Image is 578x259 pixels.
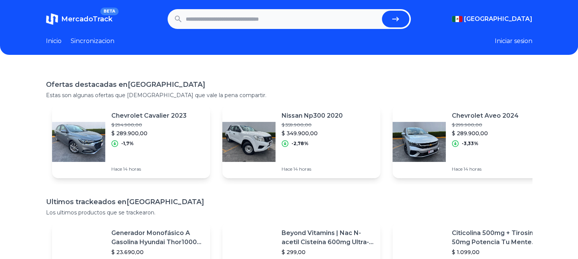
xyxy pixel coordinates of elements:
[111,129,187,137] p: $ 289.900,00
[111,248,204,256] p: $ 23.690,00
[282,248,374,256] p: $ 299,00
[452,14,532,24] button: [GEOGRAPHIC_DATA]
[52,115,105,168] img: Featured image
[495,37,532,46] button: Iniciar sesion
[282,166,343,172] p: Hace 14 horas
[282,229,374,247] p: Beyond Vitamins | Nac N-acetil Cisteína 600mg Ultra-premium Con Inulina De Agave (prebiótico Natu...
[282,122,343,128] p: $ 359.900,00
[452,122,519,128] p: $ 299.900,00
[100,8,118,15] span: BETA
[111,229,204,247] p: Generador Monofásico A Gasolina Hyundai Thor10000 P 11.5 Kw
[393,115,446,168] img: Featured image
[46,13,58,25] img: MercadoTrack
[452,129,519,137] p: $ 289.900,00
[46,197,532,207] h1: Ultimos trackeados en [GEOGRAPHIC_DATA]
[71,37,114,46] a: Sincronizacion
[393,105,551,178] a: Featured imageChevrolet Aveo 2024$ 299.900,00$ 289.900,00-3,33%Hace 14 horas
[46,13,112,25] a: MercadoTrackBETA
[452,229,545,247] p: Citicolina 500mg + Tirosina 50mg Potencia Tu Mente (120caps) Sabor Sin Sabor
[291,141,309,147] p: -2,78%
[46,37,62,46] a: Inicio
[46,79,532,90] h1: Ofertas destacadas en [GEOGRAPHIC_DATA]
[111,122,187,128] p: $ 294.900,00
[52,105,210,178] a: Featured imageChevrolet Cavalier 2023$ 294.900,00$ 289.900,00-1,7%Hace 14 horas
[452,166,519,172] p: Hace 14 horas
[452,111,519,120] p: Chevrolet Aveo 2024
[121,141,134,147] p: -1,7%
[222,115,276,168] img: Featured image
[462,141,478,147] p: -3,33%
[282,111,343,120] p: Nissan Np300 2020
[46,91,532,99] p: Estas son algunas ofertas que [DEMOGRAPHIC_DATA] que vale la pena compartir.
[222,105,380,178] a: Featured imageNissan Np300 2020$ 359.900,00$ 349.900,00-2,78%Hace 14 horas
[111,166,187,172] p: Hace 14 horas
[464,14,532,24] span: [GEOGRAPHIC_DATA]
[111,111,187,120] p: Chevrolet Cavalier 2023
[61,15,112,23] span: MercadoTrack
[452,16,462,22] img: Mexico
[46,209,532,216] p: Los ultimos productos que se trackearon.
[452,248,545,256] p: $ 1.099,00
[282,129,343,137] p: $ 349.900,00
